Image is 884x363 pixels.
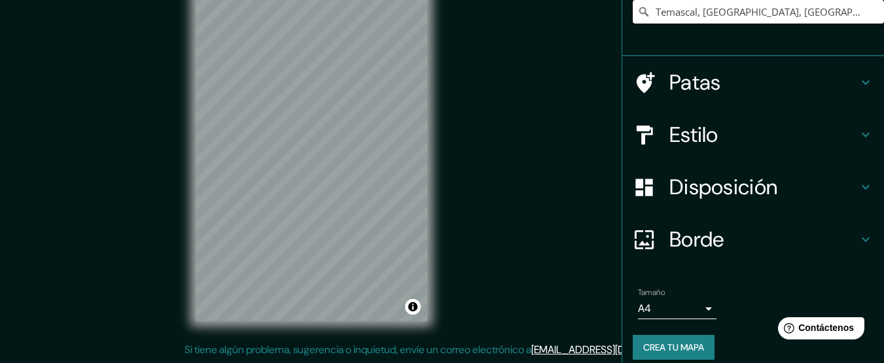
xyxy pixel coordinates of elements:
[638,302,651,315] font: A4
[622,56,884,109] div: Patas
[638,298,716,319] div: A4
[185,343,531,356] font: Si tiene algún problema, sugerencia o inquietud, envíe un correo electrónico a
[633,335,715,360] button: Crea tu mapa
[643,341,704,353] font: Crea tu mapa
[622,109,884,161] div: Estilo
[531,343,693,356] a: [EMAIL_ADDRESS][DOMAIN_NAME]
[669,226,724,253] font: Borde
[768,312,870,349] iframe: Lanzador de widgets de ayuda
[622,161,884,213] div: Disposición
[669,121,718,148] font: Estilo
[405,299,421,315] button: Activar o desactivar atribución
[622,213,884,266] div: Borde
[669,173,777,201] font: Disposición
[669,69,721,96] font: Patas
[638,287,665,298] font: Tamaño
